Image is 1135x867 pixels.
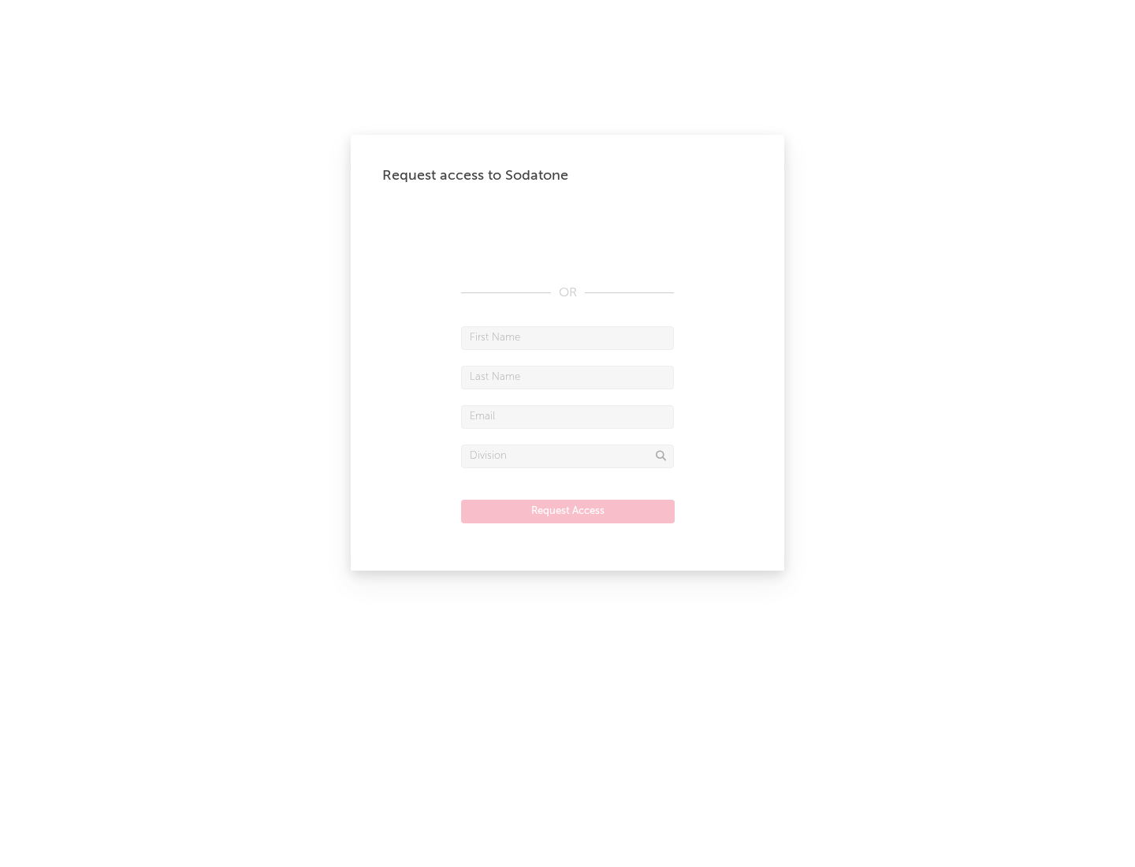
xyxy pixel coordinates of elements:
button: Request Access [461,500,675,523]
input: Division [461,445,674,468]
div: Request access to Sodatone [382,166,753,185]
input: Email [461,405,674,429]
div: OR [461,284,674,303]
input: First Name [461,326,674,350]
input: Last Name [461,366,674,389]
